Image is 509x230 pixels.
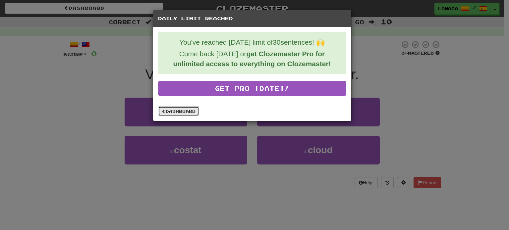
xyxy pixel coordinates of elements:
[163,37,341,47] p: You've reached [DATE] limit of 30 sentences! 🙌
[173,50,331,68] strong: get Clozemaster Pro for unlimited access to everything on Clozemaster!
[158,81,346,96] a: Get Pro [DATE]!
[158,106,199,116] a: Dashboard
[158,15,346,22] h5: Daily Limit Reached
[163,49,341,69] p: Come back [DATE] or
